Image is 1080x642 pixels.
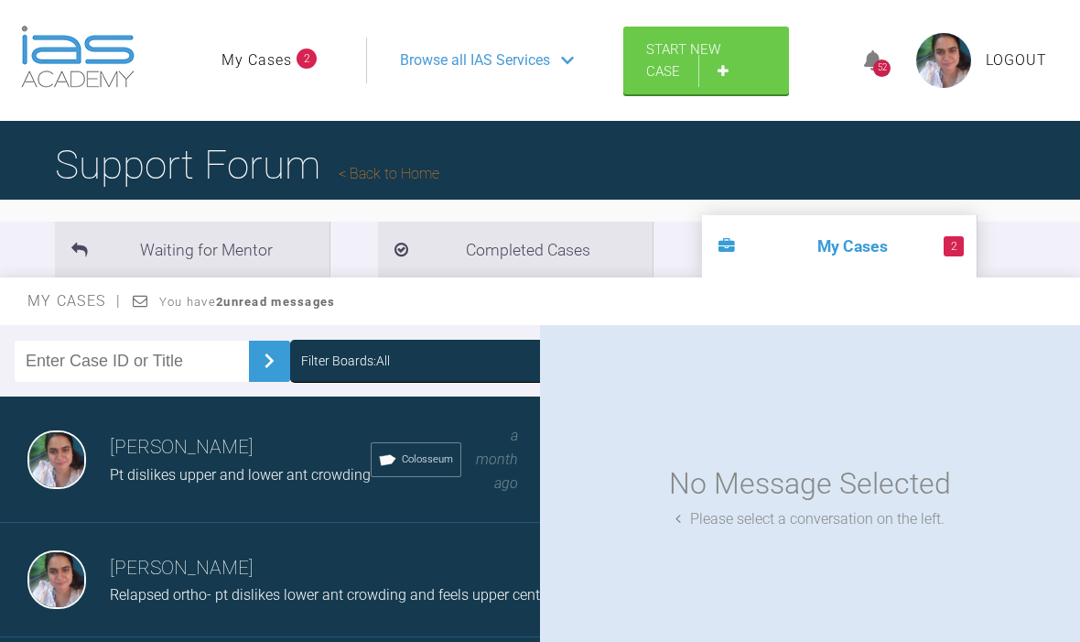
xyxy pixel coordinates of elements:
input: Enter Case ID or Title [15,341,249,382]
img: Shaveta Sharma [27,430,86,489]
span: Browse all IAS Services [400,49,550,72]
li: My Cases [702,215,977,277]
span: 2 [944,236,964,256]
div: Please select a conversation on the left. [675,507,945,531]
a: Logout [986,49,1047,72]
div: No Message Selected [669,461,951,507]
span: Colosseum [402,452,453,468]
a: Start New Case [623,27,789,94]
li: Completed Cases [378,222,653,277]
h3: [PERSON_NAME] [110,553,721,584]
a: Back to Home [339,165,439,182]
h3: [PERSON_NAME] [110,432,371,463]
img: Shaveta Sharma [27,550,86,609]
span: 2 [297,49,317,69]
span: Pt dislikes upper and lower ant crowding [110,466,371,484]
span: a month ago [476,427,518,491]
img: profile.png [916,33,971,88]
li: Waiting for Mentor [55,222,329,277]
strong: 2 unread messages [216,295,335,309]
span: My Cases [27,292,122,310]
h1: Support Forum [55,133,439,197]
span: Relapsed ortho- pt dislikes lower ant crowding and feels upper centrals have started to protrude [110,586,721,604]
a: My Cases [221,49,292,72]
img: logo-light.3e3ef733.png [21,26,135,88]
img: chevronRight.28bd32b0.svg [254,346,284,375]
div: Filter Boards: All [301,351,390,371]
span: Start New Case [646,41,720,80]
span: You have [159,295,336,309]
div: 52 [873,60,891,77]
